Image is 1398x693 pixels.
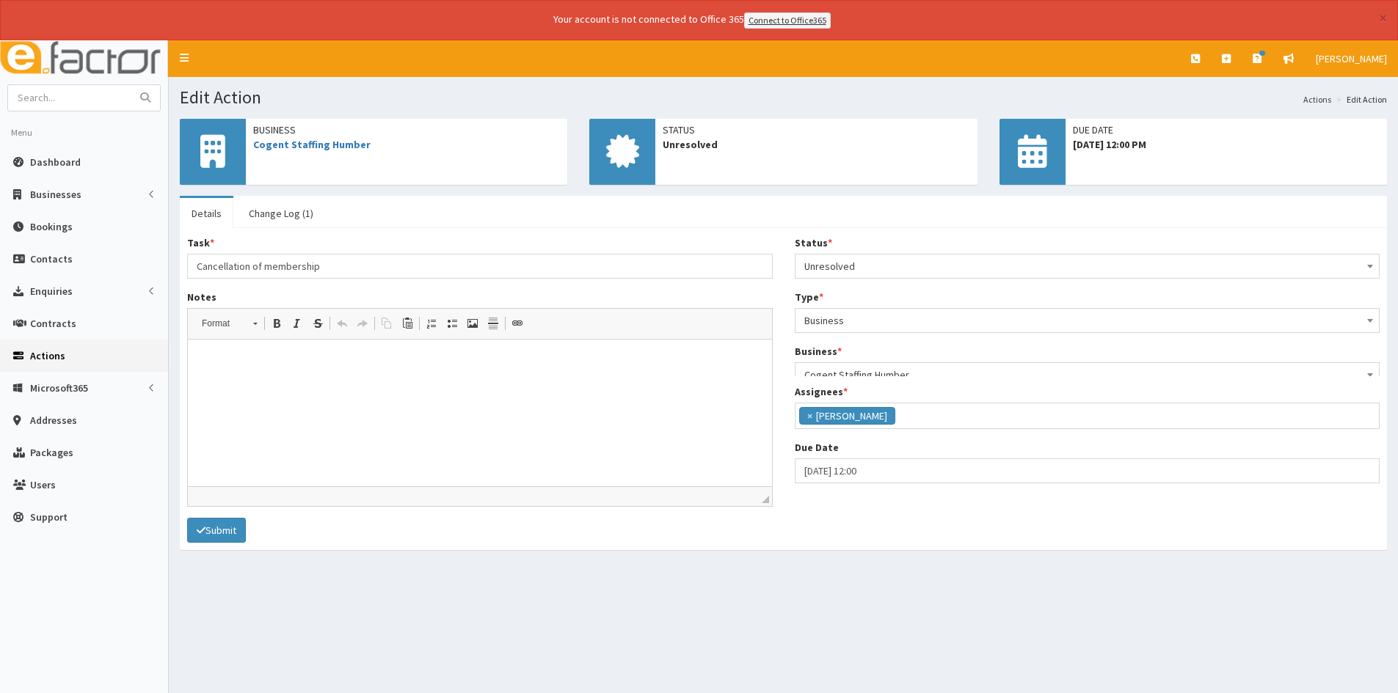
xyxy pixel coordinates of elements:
[376,314,397,333] a: Copy (Ctrl+C)
[1333,93,1387,106] li: Edit Action
[795,254,1380,279] span: Unresolved
[187,290,216,304] label: Notes
[795,362,1380,387] span: Cogent Staffing Humber
[1303,93,1331,106] a: Actions
[188,340,772,486] iframe: Rich Text Editor, notes
[744,12,831,29] a: Connect to Office365
[194,313,265,334] a: Format
[795,344,842,359] label: Business
[30,414,77,427] span: Addresses
[663,137,969,152] span: Unresolved
[187,518,246,543] button: Submit
[194,314,246,333] span: Format
[663,122,969,137] span: Status
[804,364,1371,385] span: Cogent Staffing Humber
[1073,122,1380,137] span: Due Date
[795,308,1380,333] span: Business
[442,314,462,333] a: Insert/Remove Bulleted List
[30,381,88,395] span: Microsoft365
[253,122,560,137] span: Business
[795,440,839,455] label: Due Date
[1379,10,1387,26] button: ×
[795,235,832,250] label: Status
[799,407,895,425] li: Kelly Scott
[187,235,214,250] label: Task
[237,198,325,229] a: Change Log (1)
[352,314,373,333] a: Redo (Ctrl+Y)
[180,198,233,229] a: Details
[307,314,328,333] a: Strike Through
[30,446,73,459] span: Packages
[483,314,503,333] a: Insert Horizontal Line
[332,314,352,333] a: Undo (Ctrl+Z)
[807,408,812,423] span: ×
[804,256,1371,276] span: Unresolved
[30,478,56,491] span: Users
[8,85,131,111] input: Search...
[1305,40,1398,77] a: [PERSON_NAME]
[266,314,287,333] a: Bold (Ctrl+B)
[30,188,81,201] span: Businesses
[263,12,1121,29] div: Your account is not connected to Office 365
[462,314,483,333] a: Image
[397,314,418,333] a: Paste (Ctrl+V)
[507,314,528,333] a: Link (Ctrl+L)
[795,384,848,399] label: Assignees
[1316,52,1387,65] span: [PERSON_NAME]
[287,314,307,333] a: Italic (Ctrl+I)
[30,510,68,524] span: Support
[30,285,73,298] span: Enquiries
[762,496,769,503] span: Drag to resize
[253,138,371,151] a: Cogent Staffing Humber
[180,88,1387,107] h1: Edit Action
[30,317,76,330] span: Contracts
[1073,137,1380,152] span: [DATE] 12:00 PM
[30,220,73,233] span: Bookings
[30,252,73,265] span: Contacts
[795,290,823,304] label: Type
[421,314,442,333] a: Insert/Remove Numbered List
[30,155,81,169] span: Dashboard
[30,349,65,362] span: Actions
[804,310,1371,331] span: Business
